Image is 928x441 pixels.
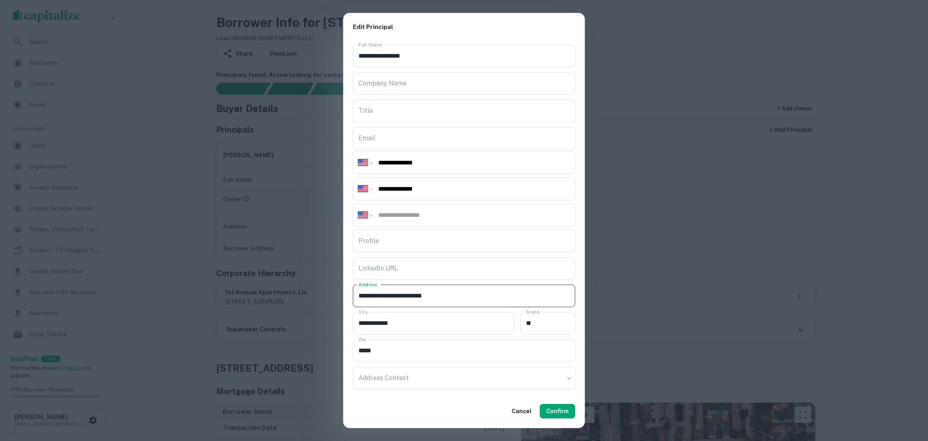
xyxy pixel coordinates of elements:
iframe: Chat Widget [888,351,928,389]
h2: Edit Principal [343,13,585,42]
label: Zip [358,336,366,343]
div: ​ [353,367,575,389]
label: Address [358,281,377,288]
button: Cancel [508,404,535,418]
label: City [358,308,368,315]
label: Full Name [358,41,382,48]
label: State [526,308,539,315]
button: Confirm [540,404,575,418]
